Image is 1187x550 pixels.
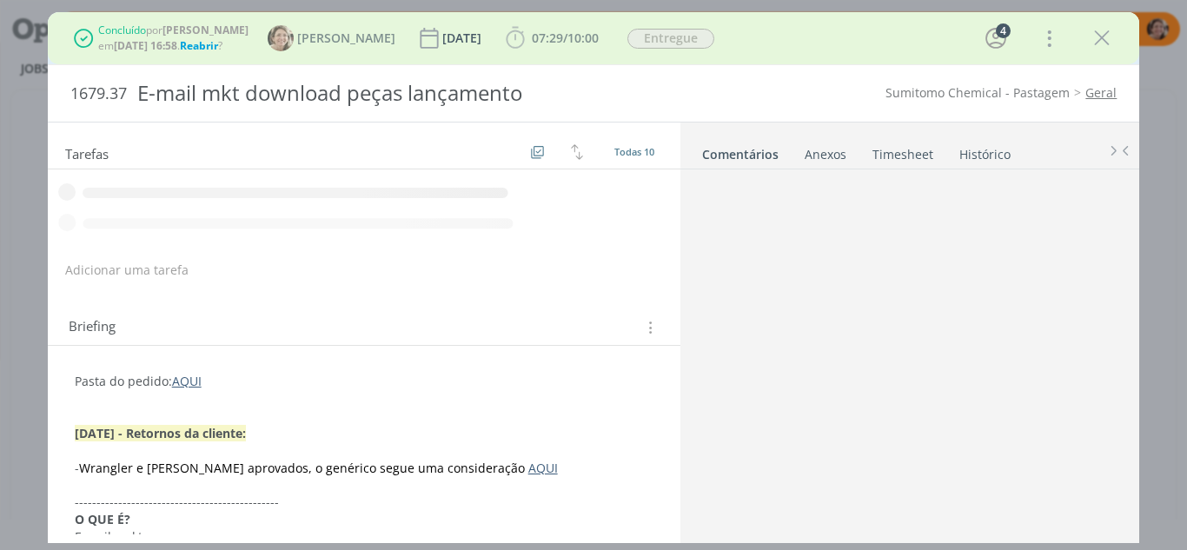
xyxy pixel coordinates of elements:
strong: O QUE É? [75,511,130,527]
div: dialog [48,12,1140,543]
b: [PERSON_NAME] [162,23,249,37]
div: 4 [996,23,1011,38]
span: Reabrir [180,38,218,53]
p: E-mails mkt [75,528,654,546]
a: Sumitomo Chemical - Pastagem [885,84,1070,101]
b: [DATE] 16:58 [114,38,177,53]
div: Anexos [805,146,846,163]
a: AQUI [172,373,202,389]
a: Geral [1085,84,1117,101]
div: E-mail mkt download peças lançamento [130,72,673,115]
span: Concluído [98,23,146,37]
div: por em . ? [98,23,249,54]
span: 1679.37 [70,84,127,103]
div: [DATE] [442,32,485,44]
a: Comentários [701,138,779,163]
span: Wrangler e [PERSON_NAME] aprovados, o genérico segue uma consideração [79,460,525,476]
span: Todas 10 [614,145,654,158]
button: 4 [982,24,1010,52]
strong: [DATE] - Retornos da cliente: [75,425,246,441]
a: AQUI [528,460,558,476]
a: Timesheet [872,138,934,163]
span: Tarefas [65,142,109,162]
p: Pasta do pedido: [75,373,654,390]
span: Briefing [69,316,116,339]
p: ----------------------------------------------- [75,494,654,511]
p: - [75,460,654,477]
button: Adicionar uma tarefa [64,255,189,286]
img: arrow-down-up.svg [571,144,583,160]
a: Histórico [958,138,1011,163]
